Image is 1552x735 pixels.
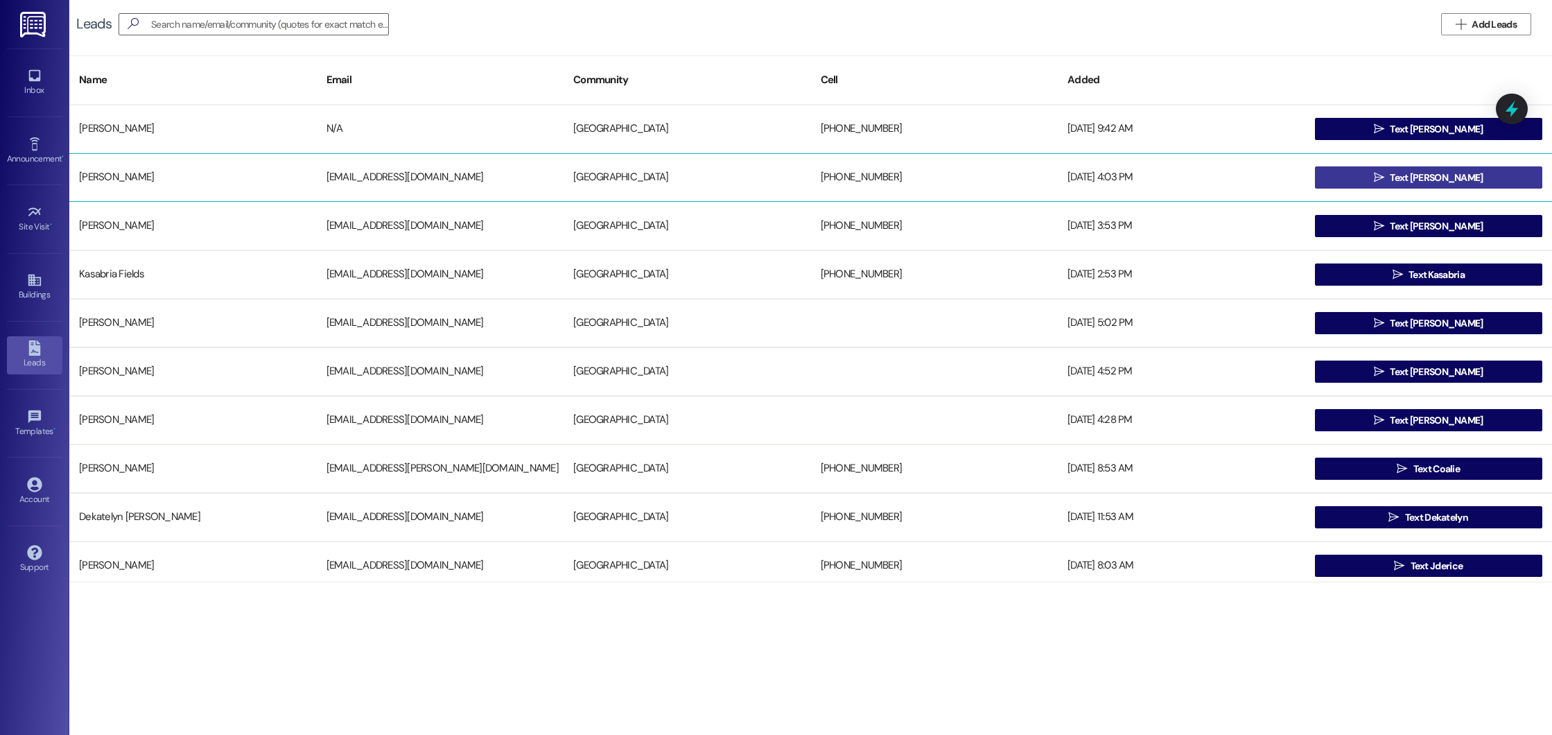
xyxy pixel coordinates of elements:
[7,473,62,510] a: Account
[317,503,564,531] div: [EMAIL_ADDRESS][DOMAIN_NAME]
[1413,462,1460,476] span: Text Coalie
[1058,455,1305,483] div: [DATE] 8:53 AM
[564,115,811,143] div: [GEOGRAPHIC_DATA]
[1315,118,1543,140] button: Text [PERSON_NAME]
[564,503,811,531] div: [GEOGRAPHIC_DATA]
[317,406,564,434] div: [EMAIL_ADDRESS][DOMAIN_NAME]
[317,261,564,288] div: [EMAIL_ADDRESS][DOMAIN_NAME]
[122,17,144,31] i: 
[317,358,564,386] div: [EMAIL_ADDRESS][DOMAIN_NAME]
[1315,215,1543,237] button: Text [PERSON_NAME]
[1390,413,1483,428] span: Text [PERSON_NAME]
[564,358,811,386] div: [GEOGRAPHIC_DATA]
[1374,123,1384,135] i: 
[1058,358,1305,386] div: [DATE] 4:52 PM
[317,455,564,483] div: [EMAIL_ADDRESS][PERSON_NAME][DOMAIN_NAME]
[69,406,317,434] div: [PERSON_NAME]
[1393,269,1403,280] i: 
[7,268,62,306] a: Buildings
[1315,263,1543,286] button: Text Kasabria
[151,15,388,34] input: Search name/email/community (quotes for exact match e.g. "John Smith")
[1390,365,1483,379] span: Text [PERSON_NAME]
[1058,309,1305,337] div: [DATE] 5:02 PM
[1397,463,1407,474] i: 
[564,164,811,191] div: [GEOGRAPHIC_DATA]
[317,309,564,337] div: [EMAIL_ADDRESS][DOMAIN_NAME]
[7,336,62,374] a: Leads
[69,503,317,531] div: Dekatelyn [PERSON_NAME]
[811,455,1058,483] div: [PHONE_NUMBER]
[1058,552,1305,580] div: [DATE] 8:03 AM
[7,200,62,238] a: Site Visit •
[811,63,1058,97] div: Cell
[1390,122,1483,137] span: Text [PERSON_NAME]
[20,12,49,37] img: ResiDesk Logo
[69,63,317,97] div: Name
[1058,212,1305,240] div: [DATE] 3:53 PM
[69,115,317,143] div: [PERSON_NAME]
[1394,560,1404,571] i: 
[7,541,62,578] a: Support
[69,455,317,483] div: [PERSON_NAME]
[564,261,811,288] div: [GEOGRAPHIC_DATA]
[811,552,1058,580] div: [PHONE_NUMBER]
[1374,318,1384,329] i: 
[1390,219,1483,234] span: Text [PERSON_NAME]
[317,115,564,143] div: N/A
[69,358,317,386] div: [PERSON_NAME]
[317,164,564,191] div: [EMAIL_ADDRESS][DOMAIN_NAME]
[1374,172,1384,183] i: 
[1315,312,1543,334] button: Text [PERSON_NAME]
[1315,506,1543,528] button: Text Dekatelyn
[317,212,564,240] div: [EMAIL_ADDRESS][DOMAIN_NAME]
[811,115,1058,143] div: [PHONE_NUMBER]
[1472,17,1517,32] span: Add Leads
[7,64,62,101] a: Inbox
[69,261,317,288] div: Kasabria Fields
[1058,63,1305,97] div: Added
[1315,166,1543,189] button: Text [PERSON_NAME]
[317,63,564,97] div: Email
[1058,164,1305,191] div: [DATE] 4:03 PM
[564,406,811,434] div: [GEOGRAPHIC_DATA]
[69,309,317,337] div: [PERSON_NAME]
[76,17,112,31] div: Leads
[811,261,1058,288] div: [PHONE_NUMBER]
[1441,13,1531,35] button: Add Leads
[1058,406,1305,434] div: [DATE] 4:28 PM
[1315,361,1543,383] button: Text [PERSON_NAME]
[1374,366,1384,377] i: 
[62,152,64,162] span: •
[811,503,1058,531] div: [PHONE_NUMBER]
[811,212,1058,240] div: [PHONE_NUMBER]
[1405,510,1468,525] span: Text Dekatelyn
[1315,555,1543,577] button: Text Jderice
[1315,458,1543,480] button: Text Coalie
[317,552,564,580] div: [EMAIL_ADDRESS][DOMAIN_NAME]
[564,309,811,337] div: [GEOGRAPHIC_DATA]
[1411,559,1463,573] span: Text Jderice
[1456,19,1466,30] i: 
[1390,171,1483,185] span: Text [PERSON_NAME]
[7,405,62,442] a: Templates •
[1388,512,1399,523] i: 
[50,220,52,230] span: •
[564,552,811,580] div: [GEOGRAPHIC_DATA]
[69,552,317,580] div: [PERSON_NAME]
[1058,115,1305,143] div: [DATE] 9:42 AM
[1374,220,1384,232] i: 
[69,212,317,240] div: [PERSON_NAME]
[1058,261,1305,288] div: [DATE] 2:53 PM
[811,164,1058,191] div: [PHONE_NUMBER]
[1390,316,1483,331] span: Text [PERSON_NAME]
[1374,415,1384,426] i: 
[1315,409,1543,431] button: Text [PERSON_NAME]
[1058,503,1305,531] div: [DATE] 11:53 AM
[564,455,811,483] div: [GEOGRAPHIC_DATA]
[1409,268,1465,282] span: Text Kasabria
[564,63,811,97] div: Community
[564,212,811,240] div: [GEOGRAPHIC_DATA]
[69,164,317,191] div: [PERSON_NAME]
[53,424,55,434] span: •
